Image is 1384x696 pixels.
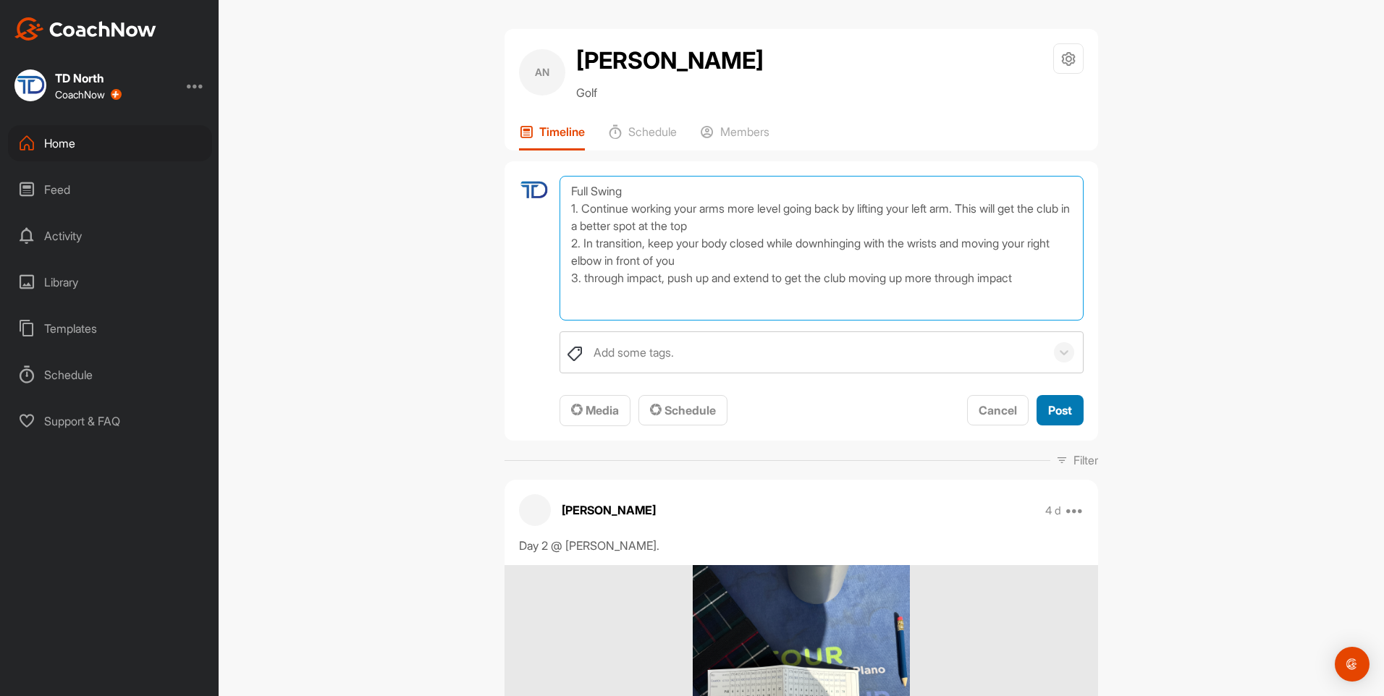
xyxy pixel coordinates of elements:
div: CoachNow [55,89,122,101]
p: [PERSON_NAME] [562,501,656,519]
textarea: Full Swing 1. Continue working your arms more level going back by lifting your left arm. This wil... [560,176,1084,321]
span: Schedule [650,403,716,417]
button: Cancel [967,395,1029,426]
p: Filter [1073,451,1098,469]
img: CoachNow [14,17,156,41]
div: Open Intercom Messenger [1335,647,1370,682]
div: Schedule [8,357,212,393]
div: Add some tags. [594,344,674,361]
p: 4 d [1045,504,1061,518]
button: Schedule [638,395,727,426]
div: Support & FAQ [8,403,212,439]
div: Day 2 @ [PERSON_NAME]. [519,537,1084,554]
div: Library [8,264,212,300]
img: avatar [519,176,549,205]
button: Post [1037,395,1084,426]
p: Timeline [539,124,585,139]
div: Activity [8,218,212,254]
span: Post [1048,403,1072,417]
h2: [PERSON_NAME] [576,43,764,78]
img: square_a2c626d8416b12200a2ebc46ed2e55fa.jpg [14,69,46,101]
span: Cancel [979,403,1017,417]
p: Golf [576,84,764,101]
div: TD North [55,72,122,84]
div: Feed [8,171,212,208]
div: Home [8,125,212,161]
button: Media [560,395,630,426]
div: Templates [8,310,212,347]
p: Schedule [628,124,677,139]
div: AN [519,49,565,96]
p: Members [720,124,769,139]
span: Media [571,403,619,417]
